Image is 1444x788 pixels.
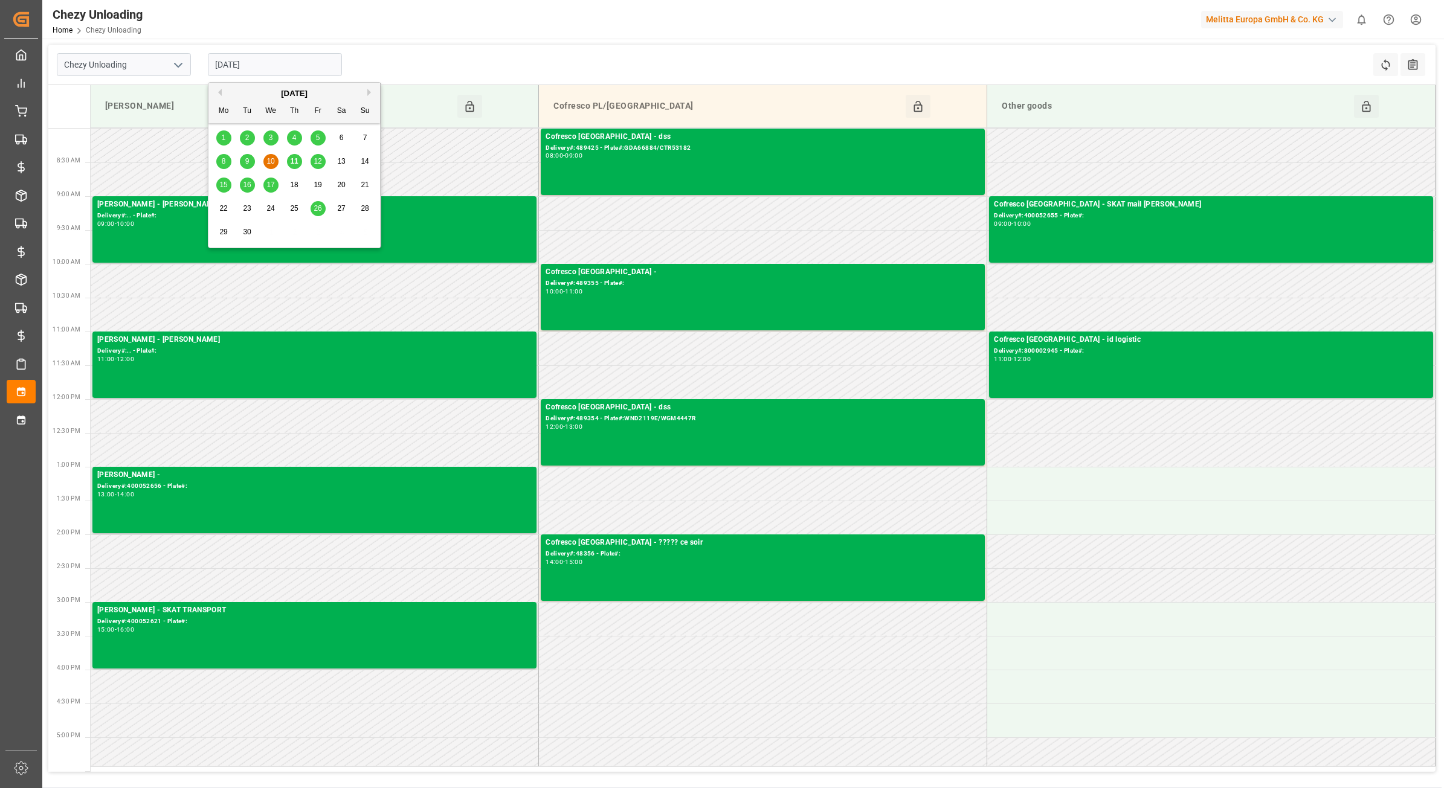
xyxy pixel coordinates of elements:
div: 14:00 [117,492,134,497]
span: 1 [222,133,226,142]
span: 10 [266,157,274,165]
span: 10:00 AM [53,258,80,265]
div: Choose Saturday, September 27th, 2025 [334,201,349,216]
div: We [263,104,279,119]
span: 22 [219,204,227,213]
div: [PERSON_NAME] - SKAT TRANSPORT [97,604,532,617]
div: Choose Friday, September 12th, 2025 [311,154,326,169]
span: 26 [314,204,321,213]
div: Delivery#:.. - Plate#: [97,346,532,356]
div: Sa [334,104,349,119]
span: 7 [363,133,367,142]
div: - [563,153,565,158]
div: Choose Wednesday, September 3rd, 2025 [263,130,279,146]
div: [DATE] [208,88,380,100]
button: Help Center [1375,6,1402,33]
span: 12 [314,157,321,165]
div: [PERSON_NAME] - [PERSON_NAME] [97,199,532,211]
span: 28 [361,204,369,213]
div: Choose Monday, September 8th, 2025 [216,154,231,169]
div: Choose Monday, September 15th, 2025 [216,178,231,193]
span: 16 [243,181,251,189]
div: Choose Tuesday, September 16th, 2025 [240,178,255,193]
span: 5 [316,133,320,142]
span: 9:00 AM [57,191,80,197]
span: 11:00 AM [53,326,80,333]
div: - [115,356,117,362]
span: 21 [361,181,369,189]
span: 29 [219,228,227,236]
span: 1:00 PM [57,461,80,468]
div: Other goods [997,95,1354,118]
div: [PERSON_NAME] - [PERSON_NAME] [97,334,532,346]
button: Previous Month [214,89,222,96]
span: 14 [361,157,369,165]
div: Choose Wednesday, September 17th, 2025 [263,178,279,193]
div: Choose Saturday, September 6th, 2025 [334,130,349,146]
div: Choose Tuesday, September 30th, 2025 [240,225,255,240]
button: Melitta Europa GmbH & Co. KG [1201,8,1348,31]
div: Choose Thursday, September 18th, 2025 [287,178,302,193]
div: - [563,289,565,294]
div: 09:00 [994,221,1011,226]
span: 5:00 PM [57,732,80,738]
span: 20 [337,181,345,189]
div: 12:00 [117,356,134,362]
span: 2 [245,133,250,142]
div: Delivery#:489355 - Plate#: [546,278,980,289]
div: Cofresco [GEOGRAPHIC_DATA] - id logistic [994,334,1428,346]
div: Delivery#:489354 - Plate#:WND2119E/WGM4447R [546,414,980,424]
div: 15:00 [97,627,115,632]
div: - [563,424,565,429]
div: - [115,221,117,226]
span: 8 [222,157,226,165]
div: Choose Wednesday, September 24th, 2025 [263,201,279,216]
span: 1:30 PM [57,495,80,502]
div: Choose Sunday, September 14th, 2025 [358,154,373,169]
div: Cofresco PL/[GEOGRAPHIC_DATA] [549,95,906,118]
div: Choose Friday, September 5th, 2025 [311,130,326,146]
div: Choose Wednesday, September 10th, 2025 [263,154,279,169]
div: Delivery#:489425 - Plate#:GDA66884/CTR53182 [546,143,980,153]
span: 2:00 PM [57,529,80,536]
div: Cofresco [GEOGRAPHIC_DATA] - [546,266,980,278]
span: 8:30 AM [57,157,80,164]
span: 3:30 PM [57,630,80,637]
div: [PERSON_NAME] - [97,469,532,481]
span: 24 [266,204,274,213]
span: 11:30 AM [53,360,80,367]
div: Choose Friday, September 19th, 2025 [311,178,326,193]
span: 4:30 PM [57,698,80,705]
div: Choose Sunday, September 7th, 2025 [358,130,373,146]
button: Next Month [367,89,375,96]
div: Delivery#:400052655 - Plate#: [994,211,1428,221]
div: 10:00 [117,221,134,226]
button: open menu [169,56,187,74]
div: 10:00 [1013,221,1031,226]
span: 18 [290,181,298,189]
span: 25 [290,204,298,213]
div: 08:00 [546,153,563,158]
div: - [115,492,117,497]
div: Delivery#:.. - Plate#: [97,211,532,221]
div: 13:00 [565,424,582,429]
div: Choose Monday, September 29th, 2025 [216,225,231,240]
div: 14:00 [546,559,563,565]
div: Th [287,104,302,119]
div: Delivery#:800002945 - Plate#: [994,346,1428,356]
span: 4:00 PM [57,664,80,671]
div: 12:00 [1013,356,1031,362]
span: 11 [290,157,298,165]
div: Choose Saturday, September 13th, 2025 [334,154,349,169]
div: - [1011,221,1013,226]
div: Choose Tuesday, September 23rd, 2025 [240,201,255,216]
div: Choose Tuesday, September 9th, 2025 [240,154,255,169]
div: 11:00 [565,289,582,294]
div: Choose Monday, September 22nd, 2025 [216,201,231,216]
span: 2:30 PM [57,563,80,569]
span: 6 [340,133,344,142]
span: 3 [269,133,273,142]
div: 11:00 [994,356,1011,362]
div: Cofresco [GEOGRAPHIC_DATA] - dss [546,402,980,414]
span: 12:30 PM [53,428,80,434]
